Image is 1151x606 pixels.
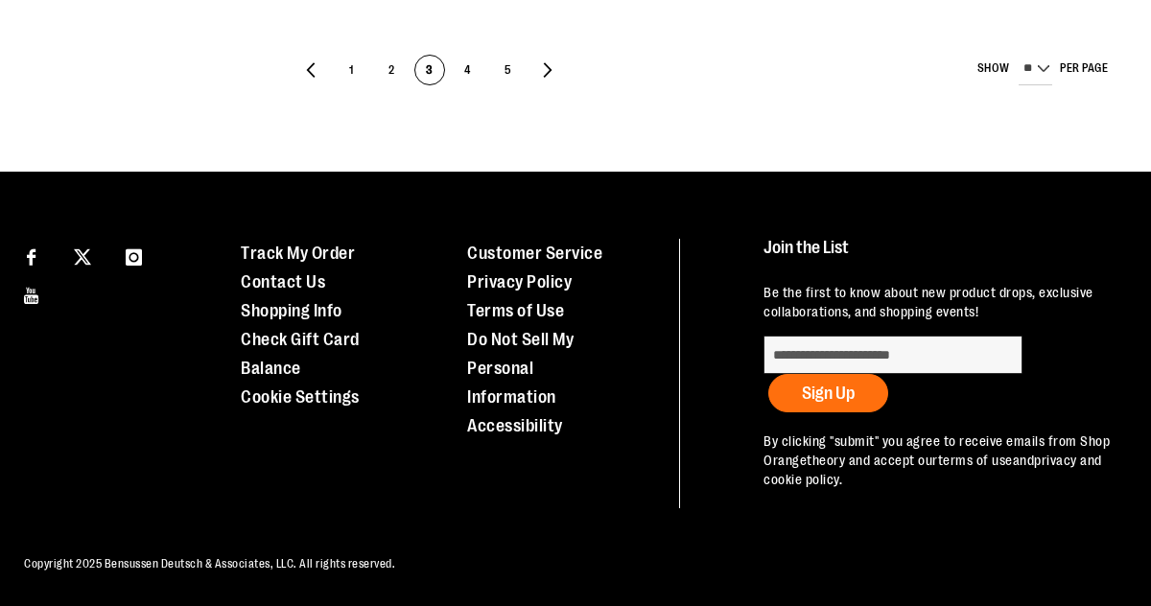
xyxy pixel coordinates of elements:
a: 1 [336,55,366,85]
input: enter email [763,336,1022,374]
img: Twitter [74,248,91,266]
p: Be the first to know about new product drops, exclusive collaborations, and shopping events! [763,283,1118,321]
span: Sign Up [802,384,855,403]
a: Do Not Sell My Personal Information [467,330,574,407]
a: 5 [492,55,523,85]
a: Check Gift Card Balance [241,330,360,378]
a: Visit our Youtube page [14,277,48,311]
a: Customer Service [467,244,602,263]
button: Sign Up [768,374,888,412]
a: Privacy Policy [467,272,572,291]
a: Visit our X page [66,239,100,272]
a: Contact Us [241,272,325,291]
a: Accessibility [467,416,563,435]
a: Terms of Use [467,301,564,320]
select: Show per page [1019,55,1052,85]
a: Track My Order [241,244,355,263]
a: terms of use [938,453,1013,468]
span: 1 [337,56,365,86]
a: Shopping Info [241,301,342,320]
span: 4 [453,56,482,86]
span: 3 [415,56,444,86]
a: Visit our Instagram page [117,239,151,272]
span: 2 [377,56,406,86]
a: Visit our Facebook page [14,239,48,272]
a: 2 [376,55,407,85]
span: Copyright 2025 Bensussen Deutsch & Associates, LLC. All rights reserved. [24,557,395,571]
h4: Join the List [763,239,1118,274]
span: Show [977,60,1010,74]
span: per page [1060,60,1108,74]
p: By clicking "submit" you agree to receive emails from Shop Orangetheory and accept our and [763,431,1118,489]
a: Cookie Settings [241,387,360,407]
span: 5 [493,56,522,86]
a: 4 [452,55,482,85]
